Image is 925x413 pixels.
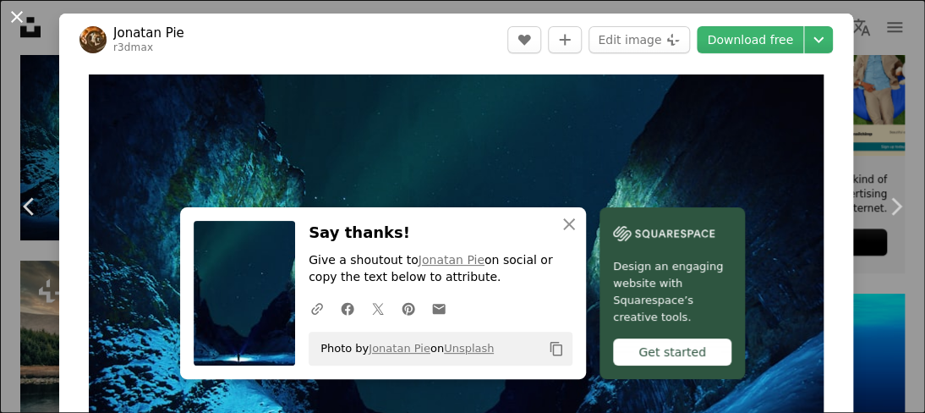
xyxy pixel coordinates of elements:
a: Jonatan Pie [419,253,484,267]
a: Share on Twitter [363,291,393,325]
img: file-1606177908946-d1eed1cbe4f5image [613,221,714,246]
div: Get started [613,339,731,366]
button: Copy to clipboard [542,334,571,363]
img: Go to Jonatan Pie's profile [79,26,107,53]
a: Jonatan Pie [113,25,184,41]
h3: Say thanks! [309,221,572,245]
button: Like [507,26,541,53]
a: Download free [697,26,803,53]
a: Next [866,125,925,288]
button: Add to Collection [548,26,582,53]
span: Photo by on [312,335,494,362]
a: Design an engaging website with Squarespace’s creative tools.Get started [599,207,745,379]
button: Choose download size [804,26,833,53]
a: Unsplash [444,342,494,355]
a: Share on Pinterest [393,291,424,325]
button: Edit image [588,26,690,53]
span: Design an engaging website with Squarespace’s creative tools. [613,258,731,326]
a: r3dmax [113,41,153,53]
a: Share over email [424,291,454,325]
p: Give a shoutout to on social or copy the text below to attribute. [309,252,572,286]
a: Jonatan Pie [369,342,430,355]
a: Share on Facebook [332,291,363,325]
